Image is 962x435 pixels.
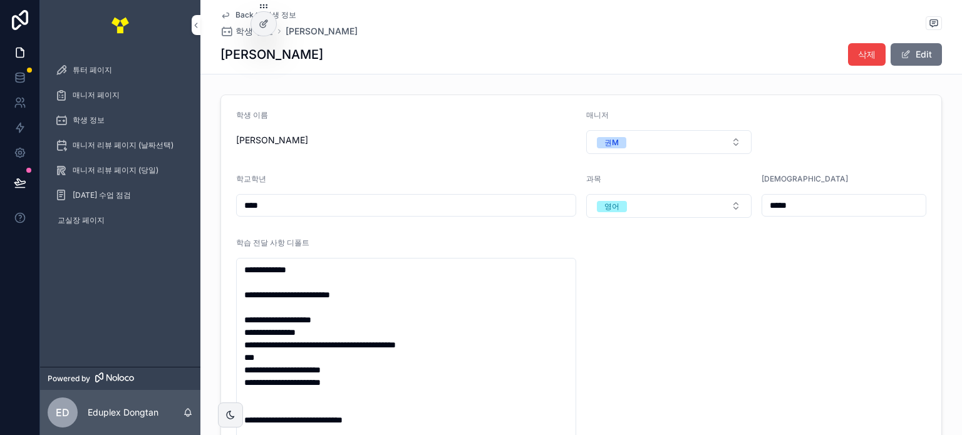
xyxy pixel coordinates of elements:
[48,209,193,232] a: 교실장 페이지
[586,130,752,154] button: Select Button
[73,190,131,200] span: [DATE] 수업 점검
[40,367,200,390] a: Powered by
[73,65,112,75] span: 튜터 페이지
[235,25,273,38] span: 학생 정보
[48,59,193,81] a: 튜터 페이지
[58,215,105,225] span: 교실장 페이지
[848,43,886,66] button: 삭제
[220,46,323,63] h1: [PERSON_NAME]
[220,10,296,20] a: Back to 학생 정보
[48,134,193,156] a: 매니저 리뷰 페이지 (날짜선택)
[891,43,942,66] button: Edit
[88,406,158,419] p: Eduplex Dongtan
[236,238,309,247] span: 학습 전달 사항 디폴트
[220,25,273,38] a: 학생 정보
[762,174,848,183] span: [DEMOGRAPHIC_DATA]
[235,10,296,20] span: Back to 학생 정보
[586,194,752,218] button: Select Button
[604,137,619,148] div: 권M
[73,140,173,150] span: 매니저 리뷰 페이지 (날짜선택)
[236,110,268,120] span: 학생 이름
[48,184,193,207] a: [DATE] 수업 점검
[40,50,200,248] div: scrollable content
[858,48,876,61] span: 삭제
[48,159,193,182] a: 매니저 리뷰 페이지 (당일)
[236,134,576,146] span: [PERSON_NAME]
[73,115,105,125] span: 학생 정보
[73,165,158,175] span: 매니저 리뷰 페이지 (당일)
[48,109,193,131] a: 학생 정보
[48,84,193,106] a: 매니저 페이지
[586,174,601,183] span: 과목
[586,110,609,120] span: 매니저
[604,201,619,212] div: 영어
[236,174,266,183] span: 학교학년
[110,15,130,35] img: App logo
[286,25,358,38] a: [PERSON_NAME]
[56,405,70,420] span: ED
[48,374,90,384] span: Powered by
[73,90,120,100] span: 매니저 페이지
